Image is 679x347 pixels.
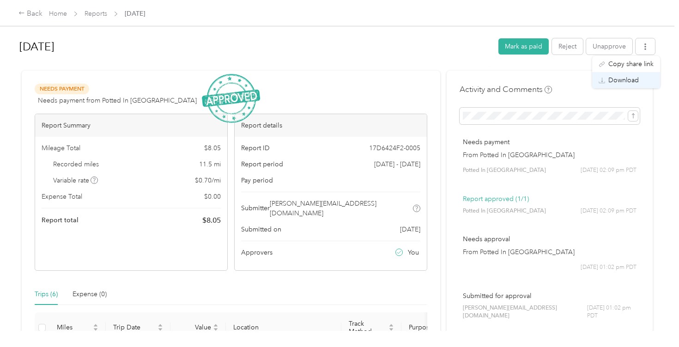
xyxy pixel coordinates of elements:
span: Copy share link [608,59,654,69]
span: caret-up [388,323,394,328]
div: Report Summary [35,114,227,137]
span: Value [178,323,211,331]
span: Pay period [241,176,273,185]
h1: Sep 2025 [19,36,492,58]
span: [PERSON_NAME][EMAIL_ADDRESS][DOMAIN_NAME] [270,199,412,218]
p: Report approved (1/1) [463,194,637,204]
span: You [408,248,419,257]
span: [DATE] 01:02 pm PDT [587,304,637,320]
span: [DATE] 01:02 pm PDT [581,263,637,272]
span: [DATE] [125,9,145,18]
th: Purpose [401,312,471,343]
span: 17D6424F2-0005 [369,143,420,153]
span: caret-up [93,323,98,328]
th: Trip Date [106,312,170,343]
span: Report period [241,159,283,169]
span: Potted In [GEOGRAPHIC_DATA] [463,207,546,215]
span: Submitted on [241,225,281,234]
span: Needs Payment [35,84,89,94]
span: [DATE] - [DATE] [374,159,420,169]
button: Reject [552,38,583,55]
span: [DATE] [400,225,420,234]
span: Needs payment from Potted In [GEOGRAPHIC_DATA] [38,96,197,105]
span: Report ID [241,143,270,153]
span: Mileage Total [42,143,80,153]
th: Track Method [341,312,401,343]
div: Report details [235,114,427,137]
iframe: Everlance-gr Chat Button Frame [627,295,679,347]
a: Home [49,10,67,18]
span: Download [608,75,639,85]
h4: Activity and Comments [460,84,552,95]
span: [DATE] 02:09 pm PDT [581,207,637,215]
span: $ 0.00 [204,192,221,201]
div: Expense (0) [73,289,107,299]
th: Location [226,312,341,343]
p: Needs payment [463,137,637,147]
span: caret-up [213,323,218,328]
div: Back [18,8,42,19]
p: Submitted for approval [463,291,637,301]
a: Reports [85,10,107,18]
span: caret-down [93,327,98,332]
p: From Potted In [GEOGRAPHIC_DATA] [463,247,637,257]
span: Miles [57,323,91,331]
span: Purpose [409,323,456,331]
p: From Potted In [GEOGRAPHIC_DATA] [463,150,637,160]
span: [DATE] 02:09 pm PDT [581,166,637,175]
span: Report total [42,215,79,225]
span: caret-down [213,327,218,332]
span: Track Method [349,320,387,335]
span: Potted In [GEOGRAPHIC_DATA] [463,166,546,175]
img: ApprovedStamp [202,74,260,123]
span: [PERSON_NAME][EMAIL_ADDRESS][DOMAIN_NAME] [463,304,587,320]
span: $ 8.05 [204,143,221,153]
div: Trips (6) [35,289,58,299]
button: Unapprove [586,38,632,55]
p: Needs approval [463,234,637,244]
th: Value [170,312,226,343]
span: Expense Total [42,192,82,201]
span: caret-down [388,327,394,332]
span: 11.5 mi [199,159,221,169]
span: Submitter [241,203,270,213]
button: Mark as paid [498,38,549,55]
span: Recorded miles [53,159,99,169]
span: caret-up [158,323,163,328]
span: caret-down [158,327,163,332]
span: $ 8.05 [202,215,221,226]
span: Trip Date [113,323,156,331]
span: $ 0.70 / mi [195,176,221,185]
span: Approvers [241,248,273,257]
th: Miles [49,312,106,343]
span: Variable rate [53,176,98,185]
